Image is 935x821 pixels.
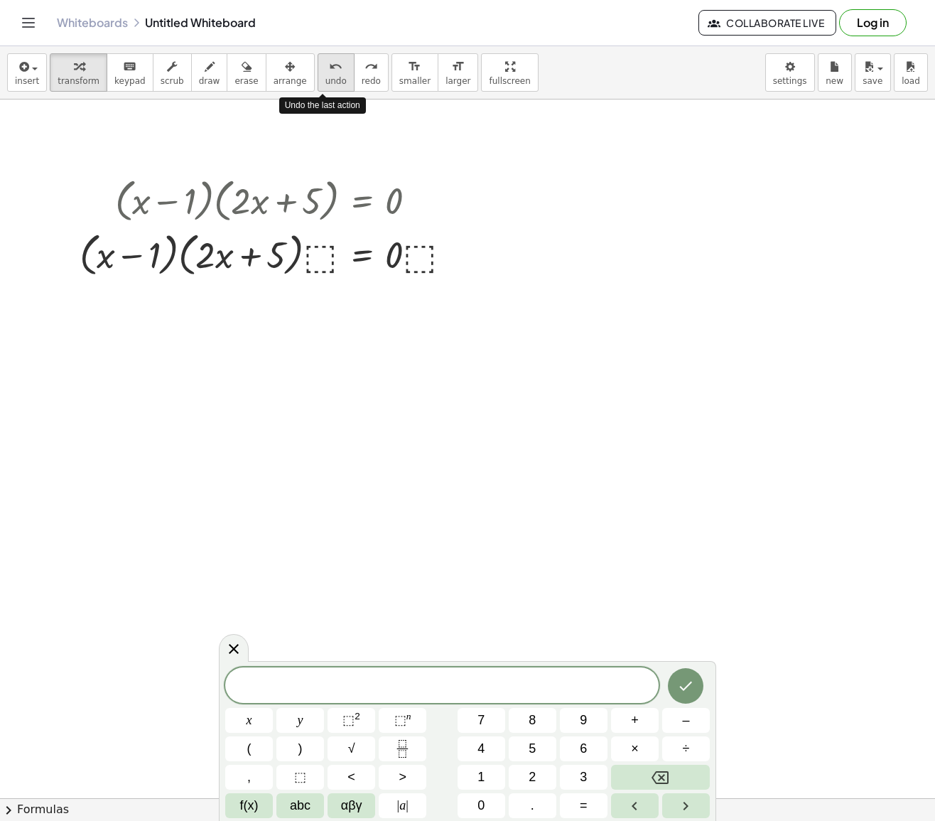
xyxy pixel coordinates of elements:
span: redo [362,76,381,86]
span: undo [325,76,347,86]
div: Undo the last action [279,97,366,114]
button: format_sizelarger [438,53,478,92]
button: . [509,793,556,818]
span: ) [298,739,303,758]
button: 3 [560,765,607,790]
button: Placeholder [276,765,324,790]
span: < [347,768,355,787]
button: Minus [662,708,710,733]
button: transform [50,53,107,92]
button: , [225,765,273,790]
span: – [682,711,689,730]
button: erase [227,53,266,92]
button: 6 [560,736,607,761]
button: Done [668,668,703,704]
button: new [818,53,852,92]
span: 3 [580,768,587,787]
button: Fraction [379,736,426,761]
button: 2 [509,765,556,790]
button: Squared [328,708,375,733]
button: ) [276,736,324,761]
i: format_size [451,58,465,75]
span: ⬚ [342,713,355,727]
span: x [247,711,252,730]
button: undoundo [318,53,355,92]
span: αβγ [341,796,362,815]
button: y [276,708,324,733]
button: 1 [458,765,505,790]
span: draw [199,76,220,86]
button: 4 [458,736,505,761]
span: × [631,739,639,758]
button: Functions [225,793,273,818]
button: Alphabet [276,793,324,818]
span: 2 [529,768,536,787]
span: abc [290,796,310,815]
i: redo [364,58,378,75]
button: scrub [153,53,192,92]
span: erase [234,76,258,86]
span: arrange [274,76,307,86]
span: smaller [399,76,431,86]
button: format_sizesmaller [391,53,438,92]
button: Collaborate Live [698,10,836,36]
span: , [247,768,251,787]
button: 0 [458,793,505,818]
button: 5 [509,736,556,761]
button: Greek alphabet [328,793,375,818]
span: Collaborate Live [710,16,824,29]
span: √ [348,739,355,758]
button: Right arrow [662,793,710,818]
span: transform [58,76,99,86]
span: 7 [477,711,485,730]
button: redoredo [354,53,389,92]
span: y [298,711,303,730]
span: new [826,76,843,86]
span: > [399,768,406,787]
span: + [631,711,639,730]
button: fullscreen [481,53,538,92]
span: . [531,796,534,815]
button: load [894,53,928,92]
span: 6 [580,739,587,758]
span: settings [773,76,807,86]
span: larger [445,76,470,86]
button: Divide [662,736,710,761]
span: 8 [529,711,536,730]
button: Absolute value [379,793,426,818]
span: 4 [477,739,485,758]
button: 8 [509,708,556,733]
button: Less than [328,765,375,790]
button: Greater than [379,765,426,790]
span: 9 [580,711,587,730]
span: 1 [477,768,485,787]
span: fullscreen [489,76,530,86]
span: | [406,798,409,812]
button: Toggle navigation [17,11,40,34]
button: Log in [839,9,907,36]
button: insert [7,53,47,92]
span: 0 [477,796,485,815]
span: a [397,796,409,815]
button: 7 [458,708,505,733]
span: ⬚ [394,713,406,727]
button: Plus [611,708,659,733]
button: 9 [560,708,607,733]
button: arrange [266,53,315,92]
i: format_size [408,58,421,75]
button: ( [225,736,273,761]
span: = [580,796,588,815]
span: ⬚ [294,768,306,787]
span: insert [15,76,39,86]
button: Left arrow [611,793,659,818]
button: draw [191,53,228,92]
button: Superscript [379,708,426,733]
span: ÷ [683,739,690,758]
i: undo [329,58,342,75]
button: Times [611,736,659,761]
button: Square root [328,736,375,761]
span: keypad [114,76,146,86]
button: settings [765,53,815,92]
sup: n [406,711,411,721]
button: Equals [560,793,607,818]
